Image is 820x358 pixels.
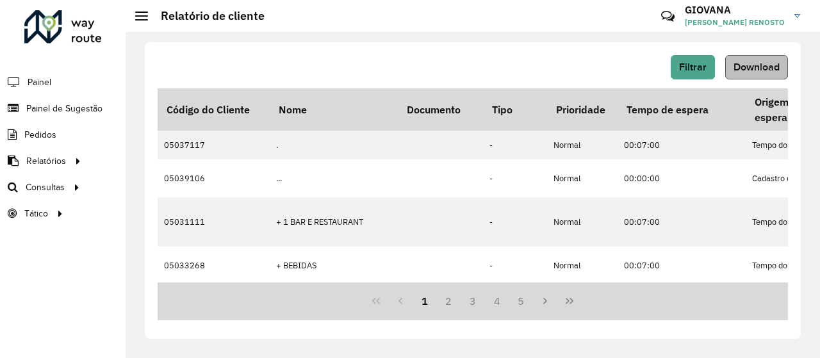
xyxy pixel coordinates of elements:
span: Relatórios [26,154,66,168]
button: 5 [509,289,534,313]
td: - [483,197,547,247]
td: 00:00:00 [618,159,746,197]
h3: GIOVANA [685,4,785,16]
td: 00:07:00 [618,247,746,284]
td: + BEBIDAS [270,247,398,284]
button: Filtrar [671,55,715,79]
td: Normal [547,159,618,197]
td: 00:07:00 [618,197,746,247]
button: 4 [485,289,509,313]
th: Prioridade [547,88,618,131]
button: 2 [436,289,461,313]
a: Contato Rápido [654,3,682,30]
th: Tempo de espera [618,88,746,131]
td: + 1 BAR E RESTAURANT [270,197,398,247]
td: 00:07:00 [618,131,746,159]
span: Consultas [26,181,65,194]
div: Críticas? Dúvidas? Elogios? Sugestões? Entre em contato conosco! [508,4,642,38]
th: Documento [398,88,483,131]
th: Código do Cliente [158,88,270,131]
h2: Relatório de cliente [148,9,265,23]
button: Next Page [533,289,557,313]
button: Download [725,55,788,79]
td: . [270,131,398,159]
td: 05039106 [158,159,270,197]
td: Normal [547,197,618,247]
span: Download [734,61,780,72]
td: - [483,247,547,284]
th: Tipo [483,88,547,131]
td: - [483,159,547,197]
td: 05033268 [158,247,270,284]
td: ... [270,159,398,197]
td: Normal [547,247,618,284]
span: Painel [28,76,51,89]
span: Tático [24,207,48,220]
td: 05031111 [158,197,270,247]
span: Pedidos [24,128,56,142]
button: 3 [461,289,485,313]
button: Last Page [557,289,582,313]
button: 1 [413,289,437,313]
td: Normal [547,131,618,159]
td: 05037117 [158,131,270,159]
span: Filtrar [679,61,707,72]
span: [PERSON_NAME] RENOSTO [685,17,785,28]
td: - [483,131,547,159]
th: Nome [270,88,398,131]
span: Painel de Sugestão [26,102,102,115]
